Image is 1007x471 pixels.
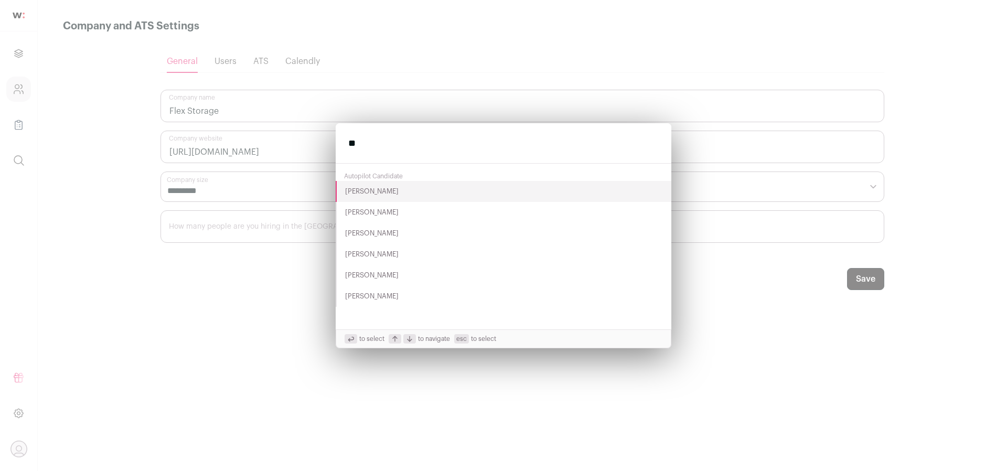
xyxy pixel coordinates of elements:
button: [PERSON_NAME] [336,244,671,265]
div: Autopilot Candidate [336,168,671,181]
span: to select [345,334,384,344]
button: [PERSON_NAME] [336,181,671,202]
button: [PERSON_NAME] [336,265,671,286]
button: [PERSON_NAME] [336,202,671,223]
button: [PERSON_NAME] [336,286,671,307]
button: [PERSON_NAME] [336,223,671,244]
span: to navigate [389,334,450,344]
span: to select [454,334,496,344]
span: esc [454,334,469,344]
